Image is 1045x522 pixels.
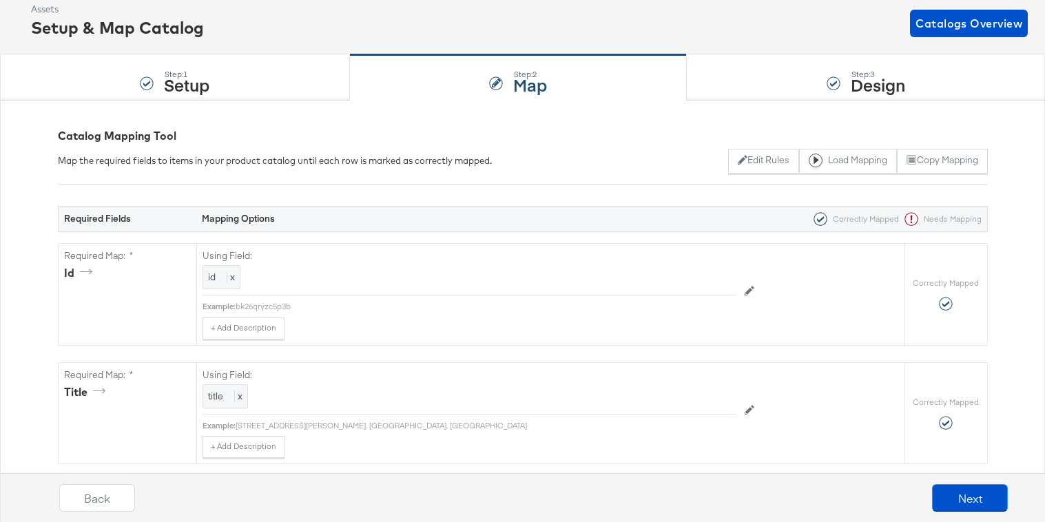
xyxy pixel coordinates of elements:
[64,384,110,400] div: title
[799,149,897,174] button: Load Mapping
[203,301,236,312] div: Example:
[203,317,284,340] button: + Add Description
[164,73,209,96] strong: Setup
[203,420,236,431] div: Example:
[31,3,204,16] div: Assets
[915,14,1022,33] span: Catalogs Overview
[808,212,899,226] div: Correctly Mapped
[728,149,799,174] button: Edit Rules
[58,154,492,167] div: Map the required fields to items in your product catalog until each row is marked as correctly ma...
[164,70,209,79] div: Step: 1
[234,390,242,402] span: x
[64,368,191,382] label: Required Map: *
[208,390,223,402] span: title
[932,484,1008,512] button: Next
[897,149,987,174] button: Copy Mapping
[202,212,275,225] strong: Mapping Options
[913,278,979,289] label: Correctly Mapped
[203,436,284,458] button: + Add Description
[59,484,135,512] button: Back
[31,16,204,39] div: Setup & Map Catalog
[208,271,216,283] span: id
[851,73,905,96] strong: Design
[913,397,979,408] label: Correctly Mapped
[64,265,97,281] div: id
[236,301,736,312] div: bk26qryzc5p3b
[64,249,191,262] label: Required Map: *
[58,128,988,144] div: Catalog Mapping Tool
[513,73,547,96] strong: Map
[910,10,1028,37] button: Catalogs Overview
[236,420,736,431] div: [STREET_ADDRESS][PERSON_NAME]. [GEOGRAPHIC_DATA], [GEOGRAPHIC_DATA]
[513,70,547,79] div: Step: 2
[899,212,982,226] div: Needs Mapping
[227,271,235,283] span: x
[203,368,736,382] label: Using Field:
[64,212,131,225] strong: Required Fields
[203,249,736,262] label: Using Field:
[851,70,905,79] div: Step: 3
